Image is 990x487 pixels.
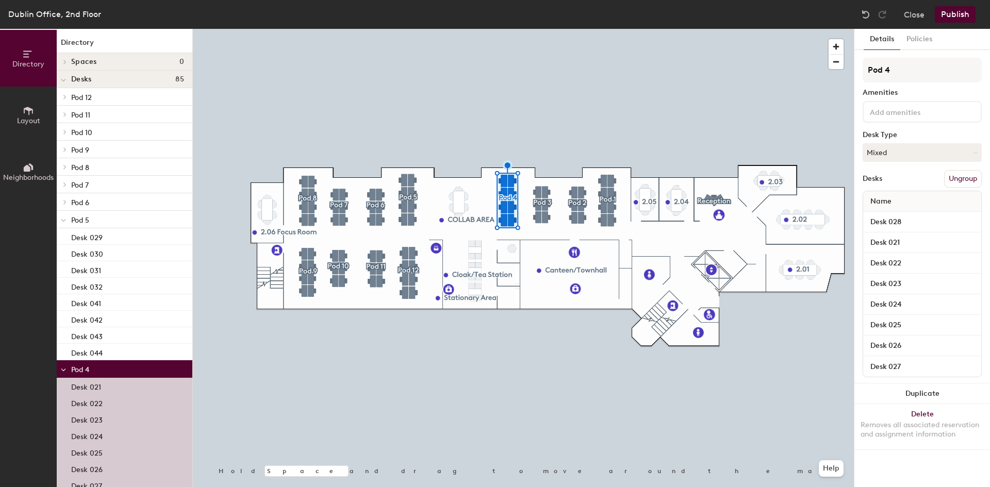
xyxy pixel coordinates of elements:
[71,198,89,207] span: Pod 6
[864,29,900,50] button: Details
[71,365,89,374] span: Pod 4
[3,173,54,182] span: Neighborhoods
[71,216,89,225] span: Pod 5
[904,6,925,23] button: Close
[71,230,103,242] p: Desk 029
[865,318,979,332] input: Unnamed desk
[877,9,887,20] img: Redo
[935,6,976,23] button: Publish
[865,215,979,229] input: Unnamed desk
[8,8,101,21] div: Dublin Office, 2nd Floor
[71,429,103,441] p: Desk 024
[865,236,979,250] input: Unnamed desk
[865,359,979,374] input: Unnamed desk
[865,339,979,353] input: Unnamed desk
[863,131,982,139] div: Desk Type
[12,60,44,69] span: Directory
[71,313,103,325] p: Desk 042
[865,277,979,291] input: Unnamed desk
[71,263,101,275] p: Desk 031
[71,280,103,292] p: Desk 032
[71,396,103,408] p: Desk 022
[944,170,982,188] button: Ungroup
[71,93,92,102] span: Pod 12
[854,383,990,404] button: Duplicate
[900,29,938,50] button: Policies
[71,329,103,341] p: Desk 043
[71,75,91,83] span: Desks
[71,296,101,308] p: Desk 041
[865,192,897,211] span: Name
[71,58,97,66] span: Spaces
[861,421,984,439] div: Removes all associated reservation and assignment information
[57,37,192,53] h1: Directory
[71,181,89,190] span: Pod 7
[179,58,184,66] span: 0
[865,256,979,271] input: Unnamed desk
[71,446,103,458] p: Desk 025
[854,404,990,449] button: DeleteRemoves all associated reservation and assignment information
[71,413,103,425] p: Desk 023
[861,9,871,20] img: Undo
[71,462,103,474] p: Desk 026
[71,111,90,120] span: Pod 11
[17,116,40,125] span: Layout
[865,297,979,312] input: Unnamed desk
[71,247,103,259] p: Desk 030
[868,105,961,117] input: Add amenities
[71,346,103,358] p: Desk 044
[175,75,184,83] span: 85
[863,175,882,183] div: Desks
[71,380,101,392] p: Desk 021
[71,128,92,137] span: Pod 10
[71,163,89,172] span: Pod 8
[863,143,982,162] button: Mixed
[863,89,982,97] div: Amenities
[819,460,844,477] button: Help
[71,146,89,155] span: Pod 9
